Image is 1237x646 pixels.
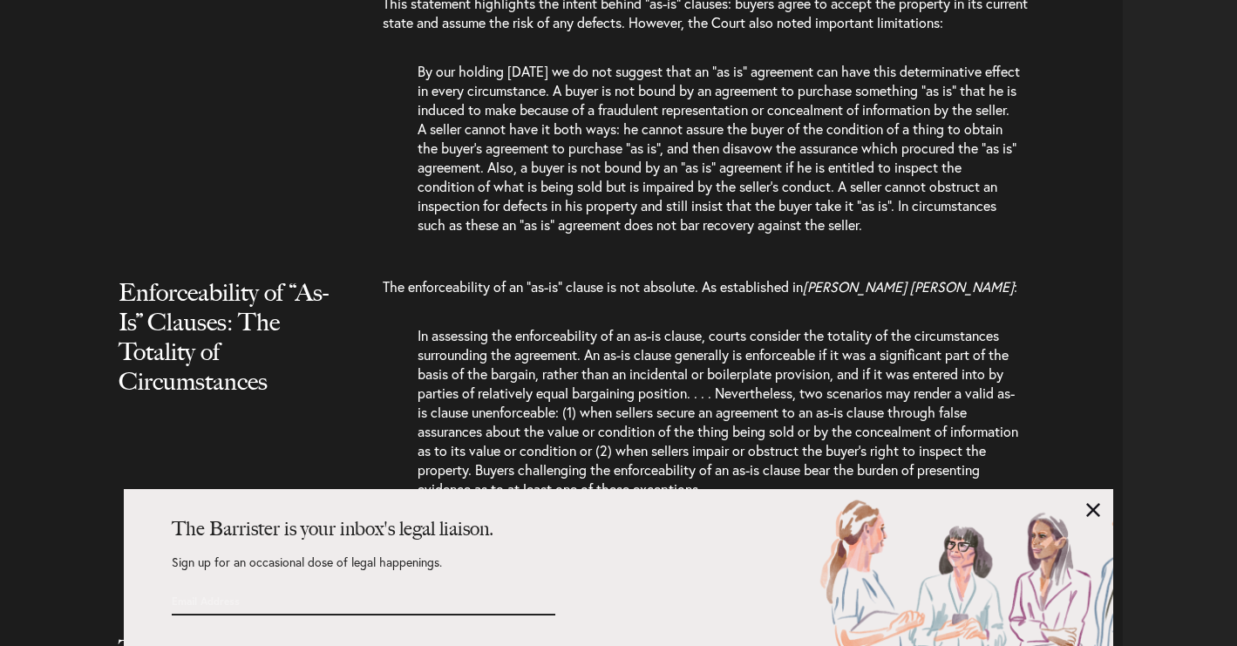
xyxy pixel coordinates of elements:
[383,277,1049,314] p: The enforceability of an “as-is” clause is not absolute. As established in :
[172,556,555,586] p: Sign up for an occasional dose of legal happenings.
[172,586,459,615] input: Email Address
[172,517,493,541] strong: The Barrister is your inbox's legal liaison.
[418,62,1021,252] p: By our holding [DATE] we do not suggest that an “as is” agreement can have this determinative eff...
[803,277,1014,296] em: [PERSON_NAME] [PERSON_NAME]
[119,277,344,431] h2: Enforceability of “As-Is” Clauses: The Totality of Circumstances
[418,326,1021,516] p: In assessing the enforceability of an as-is clause, courts consider the totality of the circumsta...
